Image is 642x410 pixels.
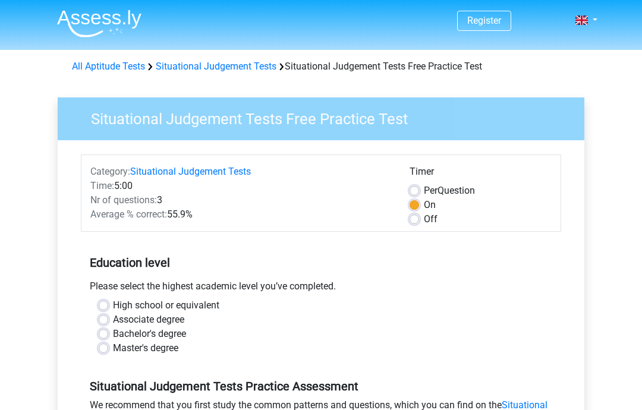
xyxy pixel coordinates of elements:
[467,15,501,26] a: Register
[113,313,184,327] label: Associate degree
[424,184,475,198] label: Question
[113,298,219,313] label: High school or equivalent
[424,198,436,212] label: On
[90,194,157,206] span: Nr of questions:
[113,341,178,355] label: Master's degree
[81,179,401,193] div: 5:00
[424,185,438,196] span: Per
[90,180,114,191] span: Time:
[156,61,276,72] a: Situational Judgement Tests
[67,59,575,74] div: Situational Judgement Tests Free Practice Test
[90,166,130,177] span: Category:
[90,209,167,220] span: Average % correct:
[424,212,438,226] label: Off
[81,279,561,298] div: Please select the highest academic level you’ve completed.
[81,207,401,222] div: 55.9%
[90,251,552,275] h5: Education level
[81,193,401,207] div: 3
[77,105,575,128] h3: Situational Judgement Tests Free Practice Test
[72,61,145,72] a: All Aptitude Tests
[57,10,141,37] img: Assessly
[90,379,552,393] h5: Situational Judgement Tests Practice Assessment
[113,327,186,341] label: Bachelor's degree
[410,165,552,184] div: Timer
[130,166,251,177] a: Situational Judgement Tests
